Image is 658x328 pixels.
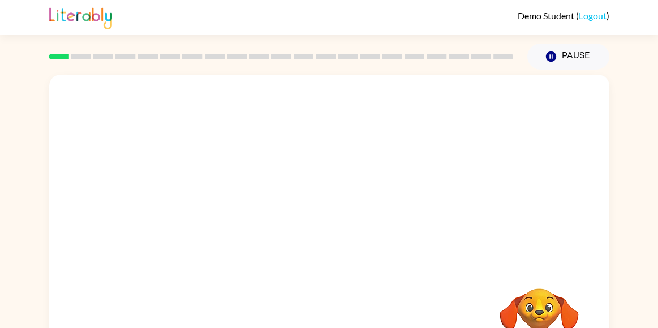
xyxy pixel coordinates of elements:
[518,10,609,21] div: ( )
[579,10,607,21] a: Logout
[518,10,576,21] span: Demo Student
[527,44,609,70] button: Pause
[49,5,112,29] img: Literably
